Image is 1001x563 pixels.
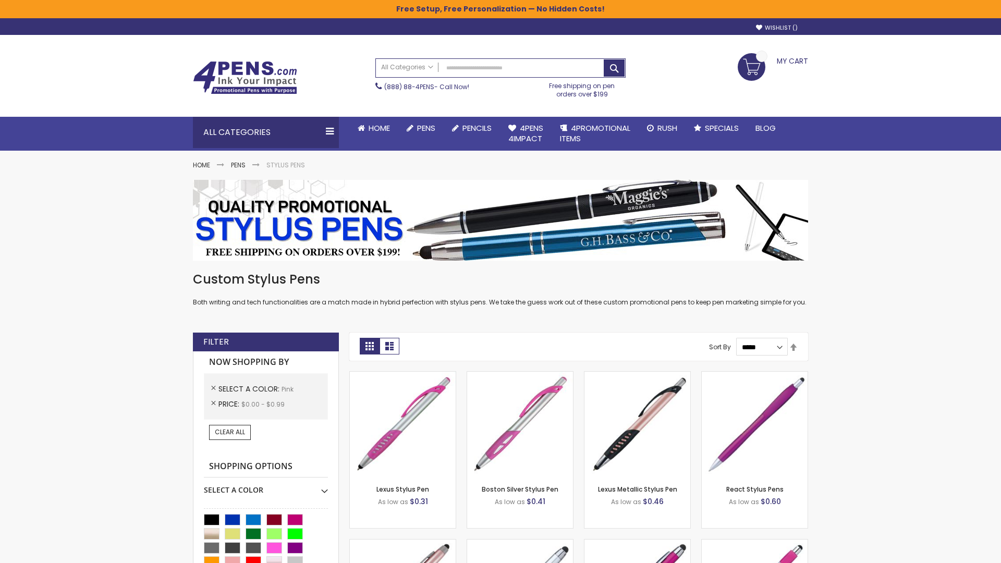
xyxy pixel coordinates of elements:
[755,123,776,133] span: Blog
[709,342,731,351] label: Sort By
[376,59,438,76] a: All Categories
[218,384,282,394] span: Select A Color
[193,271,808,288] h1: Custom Stylus Pens
[369,123,390,133] span: Home
[203,336,229,348] strong: Filter
[702,371,808,380] a: React Stylus Pens-Pink
[444,117,500,140] a: Pencils
[266,161,305,169] strong: Stylus Pens
[384,82,469,91] span: - Call Now!
[560,123,630,144] span: 4PROMOTIONAL ITEMS
[508,123,543,144] span: 4Pens 4impact
[218,399,241,409] span: Price
[611,497,641,506] span: As low as
[598,485,677,494] a: Lexus Metallic Stylus Pen
[417,123,435,133] span: Pens
[193,161,210,169] a: Home
[204,478,328,495] div: Select A Color
[384,82,434,91] a: (888) 88-4PENS
[350,539,456,548] a: Lory Metallic Stylus Pen-Pink
[350,371,456,380] a: Lexus Stylus Pen-Pink
[462,123,492,133] span: Pencils
[378,497,408,506] span: As low as
[726,485,784,494] a: React Stylus Pens
[467,371,573,380] a: Boston Silver Stylus Pen-Pink
[643,496,664,507] span: $0.46
[539,78,626,99] div: Free shipping on pen orders over $199
[193,117,339,148] div: All Categories
[527,496,545,507] span: $0.41
[705,123,739,133] span: Specials
[193,271,808,307] div: Both writing and tech functionalities are a match made in hybrid perfection with stylus pens. We ...
[584,539,690,548] a: Metallic Cool Grip Stylus Pen-Pink
[467,539,573,548] a: Silver Cool Grip Stylus Pen-Pink
[282,385,294,394] span: Pink
[729,497,759,506] span: As low as
[410,496,428,507] span: $0.31
[204,456,328,478] strong: Shopping Options
[204,351,328,373] strong: Now Shopping by
[747,117,784,140] a: Blog
[702,372,808,478] img: React Stylus Pens-Pink
[495,497,525,506] span: As low as
[552,117,639,151] a: 4PROMOTIONALITEMS
[584,372,690,478] img: Lexus Metallic Stylus Pen-Pink
[756,24,798,32] a: Wishlist
[231,161,246,169] a: Pens
[193,61,297,94] img: 4Pens Custom Pens and Promotional Products
[215,427,245,436] span: Clear All
[482,485,558,494] a: Boston Silver Stylus Pen
[398,117,444,140] a: Pens
[209,425,251,439] a: Clear All
[376,485,429,494] a: Lexus Stylus Pen
[657,123,677,133] span: Rush
[500,117,552,151] a: 4Pens4impact
[381,63,433,71] span: All Categories
[350,372,456,478] img: Lexus Stylus Pen-Pink
[360,338,380,354] strong: Grid
[686,117,747,140] a: Specials
[584,371,690,380] a: Lexus Metallic Stylus Pen-Pink
[193,180,808,261] img: Stylus Pens
[349,117,398,140] a: Home
[702,539,808,548] a: Pearl Element Stylus Pens-Pink
[241,400,285,409] span: $0.00 - $0.99
[761,496,781,507] span: $0.60
[639,117,686,140] a: Rush
[467,372,573,478] img: Boston Silver Stylus Pen-Pink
